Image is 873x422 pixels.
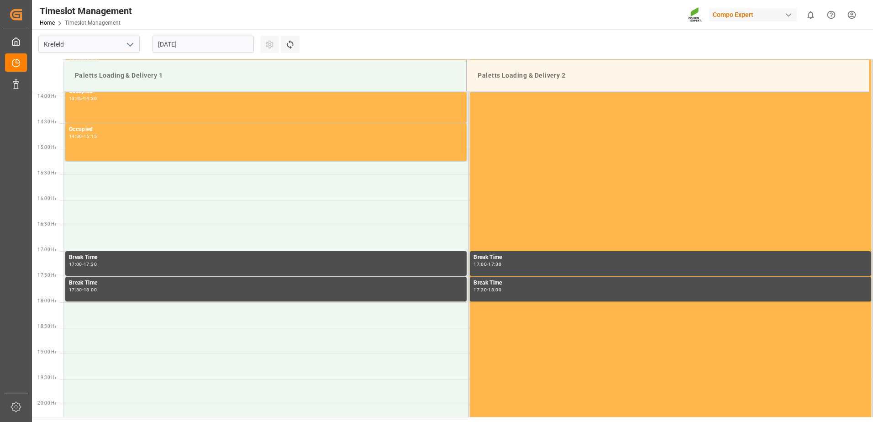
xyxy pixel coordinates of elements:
div: Paletts Loading & Delivery 1 [71,67,459,84]
span: 18:30 Hr [37,324,56,329]
a: Home [40,20,55,26]
div: Break Time [473,279,868,288]
div: 14:30 [69,134,82,138]
div: 18:00 [488,288,501,292]
div: Paletts Loading & Delivery 2 [474,67,862,84]
span: 15:00 Hr [37,145,56,150]
div: 17:00 [473,262,487,266]
span: 14:00 Hr [37,94,56,99]
div: 14:30 [84,96,97,100]
input: Type to search/select [38,36,140,53]
div: Break Time [69,253,463,262]
div: - [82,134,84,138]
div: Break Time [69,279,463,288]
div: 17:30 [488,262,501,266]
button: show 0 new notifications [800,5,821,25]
button: open menu [123,37,137,52]
span: 16:30 Hr [37,222,56,227]
button: Help Center [821,5,841,25]
div: Compo Expert [709,8,797,21]
div: 17:30 [84,262,97,266]
div: 15:15 [84,134,97,138]
div: - [487,262,488,266]
div: Break Time [473,253,868,262]
span: 17:30 Hr [37,273,56,278]
span: 14:30 Hr [37,119,56,124]
div: 13:45 [69,96,82,100]
div: Timeslot Management [40,4,132,18]
span: 16:00 Hr [37,196,56,201]
div: 17:00 [69,262,82,266]
div: - [82,288,84,292]
div: 18:00 [84,288,97,292]
input: DD.MM.YYYY [153,36,254,53]
div: - [82,262,84,266]
span: 19:30 Hr [37,375,56,380]
button: Compo Expert [709,6,800,23]
div: 17:30 [69,288,82,292]
span: 17:00 Hr [37,247,56,252]
span: 20:00 Hr [37,401,56,406]
div: Occupied [69,125,463,134]
span: 15:30 Hr [37,170,56,175]
div: - [487,288,488,292]
div: - [82,96,84,100]
span: 18:00 Hr [37,298,56,303]
span: 19:00 Hr [37,349,56,354]
div: 17:30 [473,288,487,292]
img: Screenshot%202023-09-29%20at%2010.02.21.png_1712312052.png [688,7,703,23]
